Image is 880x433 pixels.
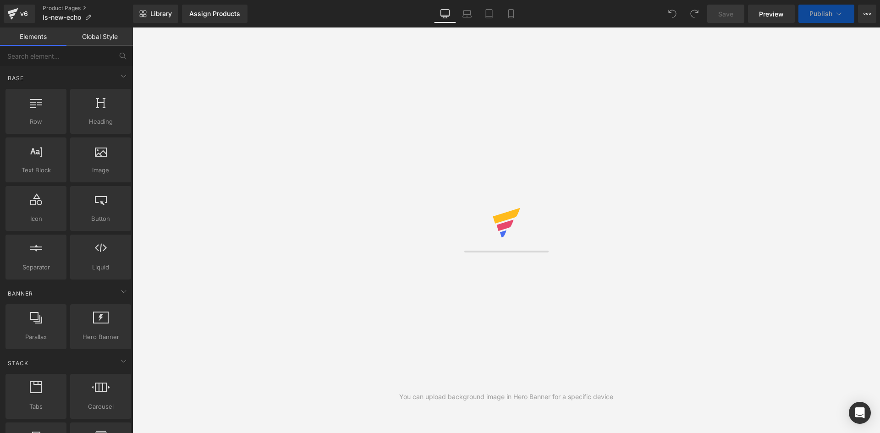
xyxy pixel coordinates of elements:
a: Preview [748,5,795,23]
span: Library [150,10,172,18]
a: New Library [133,5,178,23]
button: Redo [685,5,704,23]
span: Row [8,117,64,126]
span: Icon [8,214,64,224]
span: Separator [8,263,64,272]
a: Laptop [456,5,478,23]
span: Tabs [8,402,64,411]
a: Global Style [66,27,133,46]
span: Text Block [8,165,64,175]
div: You can upload background image in Hero Banner for a specific device [399,392,613,402]
div: v6 [18,8,30,20]
span: Hero Banner [73,332,128,342]
span: Button [73,214,128,224]
span: Liquid [73,263,128,272]
span: Save [718,9,733,19]
div: Open Intercom Messenger [849,402,871,424]
span: Base [7,74,25,82]
span: Parallax [8,332,64,342]
a: Product Pages [43,5,133,12]
div: Assign Products [189,10,240,17]
span: Image [73,165,128,175]
span: Banner [7,289,34,298]
a: Mobile [500,5,522,23]
span: is-new-echo [43,14,81,21]
button: Publish [798,5,854,23]
button: More [858,5,876,23]
a: v6 [4,5,35,23]
a: Desktop [434,5,456,23]
a: Tablet [478,5,500,23]
span: Publish [809,10,832,17]
button: Undo [663,5,682,23]
span: Carousel [73,402,128,411]
span: Stack [7,359,29,367]
span: Preview [759,9,784,19]
span: Heading [73,117,128,126]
